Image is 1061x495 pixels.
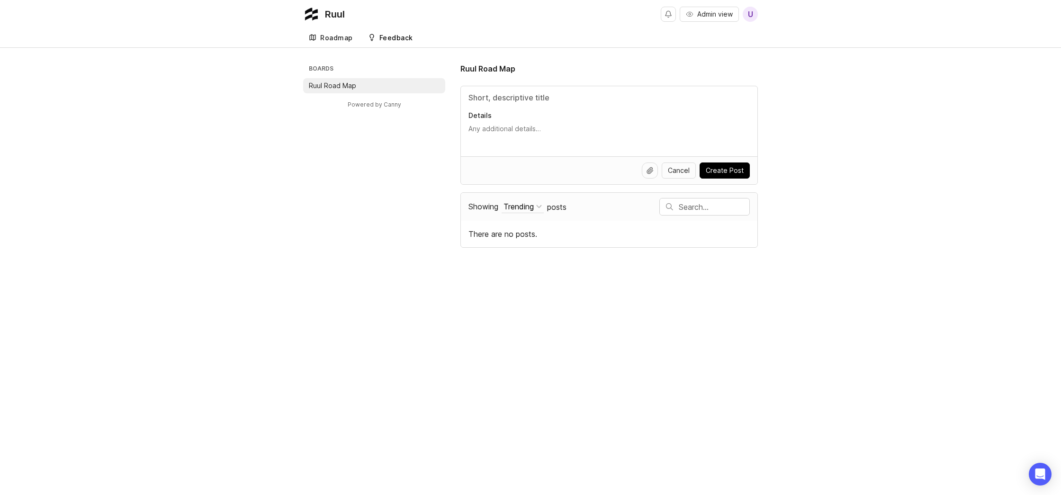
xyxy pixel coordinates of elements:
[307,63,445,76] h3: Boards
[460,63,515,74] h1: Ruul Road Map
[468,202,498,211] span: Showing
[303,28,359,48] a: Roadmap
[309,81,356,90] p: Ruul Road Map
[547,202,566,212] span: posts
[679,202,749,212] input: Search…
[379,35,413,41] div: Feedback
[700,162,750,179] button: Create Post
[303,6,320,23] img: Ruul logo
[668,166,690,175] span: Cancel
[662,162,696,179] button: Cancel
[346,99,403,110] a: Powered by Canny
[743,7,758,22] button: U
[468,111,750,120] p: Details
[303,78,445,93] a: Ruul Road Map
[468,92,750,103] input: Title
[461,221,757,247] div: There are no posts.
[697,9,733,19] span: Admin view
[748,9,753,20] span: U
[320,35,353,41] div: Roadmap
[468,124,750,143] textarea: Details
[1029,463,1052,486] div: Open Intercom Messenger
[325,9,345,19] div: Ruul
[502,200,544,213] button: Showing
[362,28,419,48] a: Feedback
[706,166,744,175] span: Create Post
[661,7,676,22] button: Notifications
[504,201,534,212] div: Trending
[680,7,739,22] button: Admin view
